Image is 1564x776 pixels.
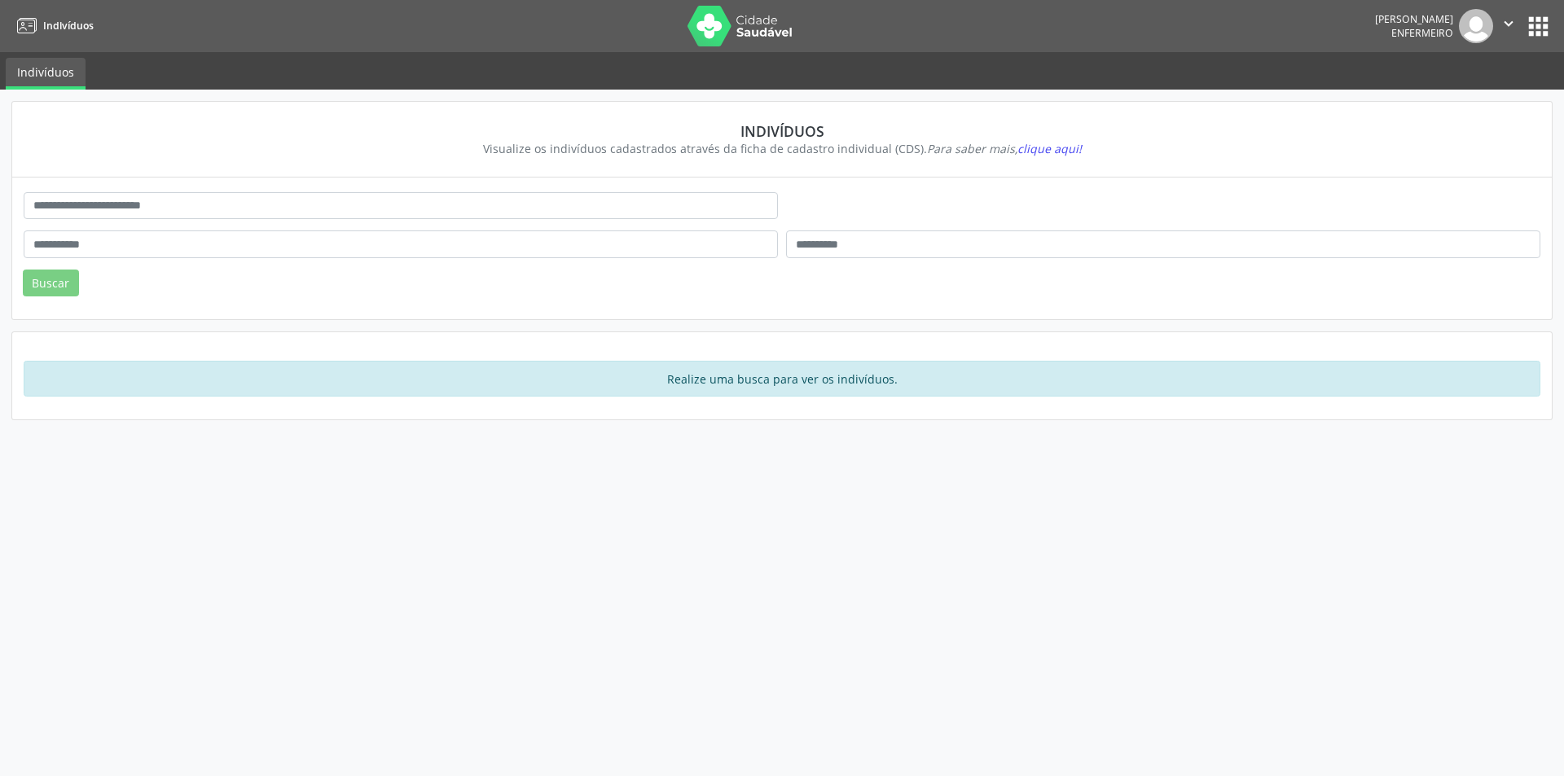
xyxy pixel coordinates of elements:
div: Visualize os indivíduos cadastrados através da ficha de cadastro individual (CDS). [35,140,1529,157]
i:  [1500,15,1518,33]
button: apps [1524,12,1553,41]
div: Indivíduos [35,122,1529,140]
i: Para saber mais, [927,141,1082,156]
div: Realize uma busca para ver os indivíduos. [24,361,1540,397]
button: Buscar [23,270,79,297]
button:  [1493,9,1524,43]
img: img [1459,9,1493,43]
span: Enfermeiro [1391,26,1453,40]
a: Indivíduos [6,58,86,90]
div: [PERSON_NAME] [1375,12,1453,26]
a: Indivíduos [11,12,94,39]
span: clique aqui! [1017,141,1082,156]
span: Indivíduos [43,19,94,33]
